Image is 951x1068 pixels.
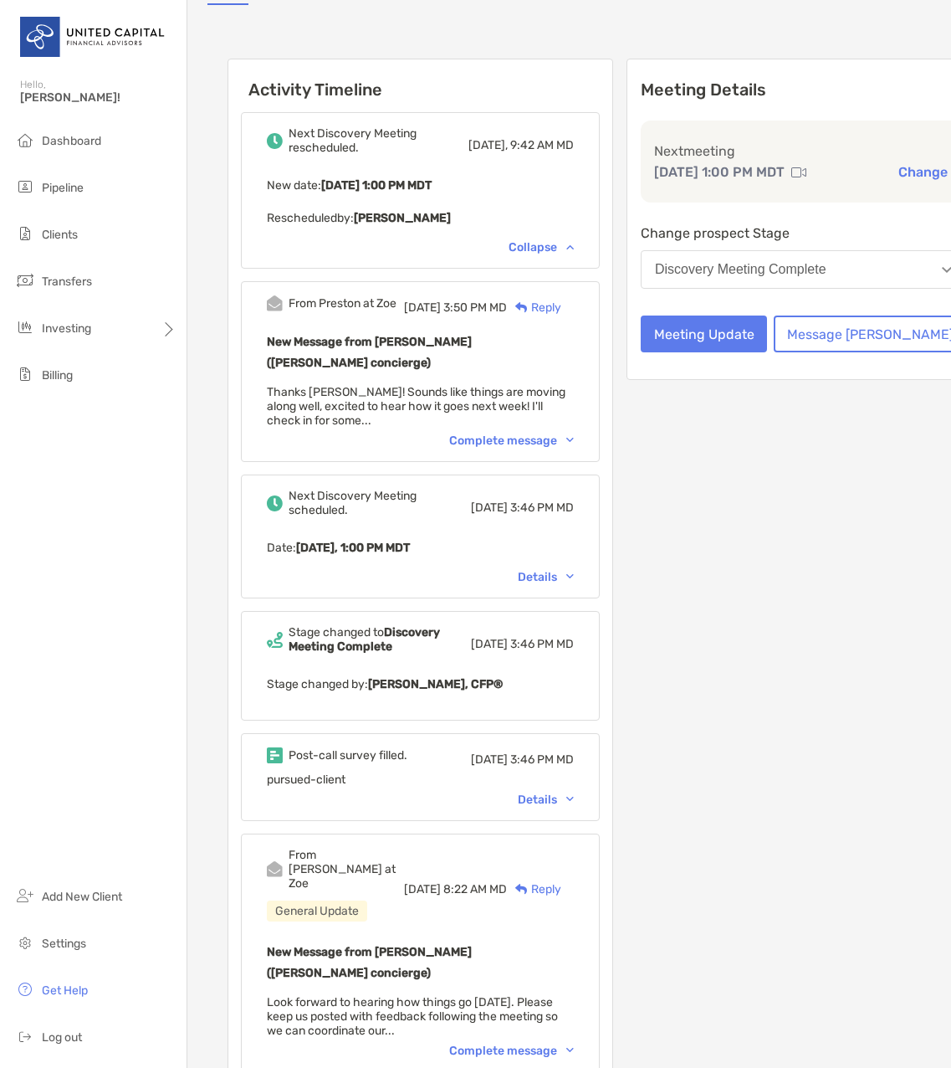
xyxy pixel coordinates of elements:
[368,677,503,691] b: [PERSON_NAME], CFP®
[42,937,86,951] span: Settings
[507,881,561,898] div: Reply
[289,625,471,654] div: Stage changed to
[404,882,441,896] span: [DATE]
[15,130,35,150] img: dashboard icon
[289,489,471,517] div: Next Discovery Meeting scheduled.
[20,7,166,67] img: United Capital Logo
[267,208,574,228] p: Rescheduled by:
[42,181,84,195] span: Pipeline
[791,166,806,179] img: communication type
[443,300,507,315] span: 3:50 PM MD
[566,244,574,249] img: Chevron icon
[42,275,92,289] span: Transfers
[289,126,468,155] div: Next Discovery Meeting rescheduled.
[566,1048,574,1053] img: Chevron icon
[566,797,574,802] img: Chevron icon
[42,134,101,148] span: Dashboard
[507,299,561,316] div: Reply
[289,625,440,654] b: Discovery Meeting Complete
[267,945,472,980] b: New Message from [PERSON_NAME] ([PERSON_NAME] concierge)
[15,886,35,906] img: add_new_client icon
[42,890,122,904] span: Add New Client
[509,240,574,254] div: Collapse
[267,537,574,558] p: Date :
[267,175,574,196] p: New date :
[267,133,283,149] img: Event icon
[267,385,565,428] span: Thanks [PERSON_NAME]! Sounds like things are moving along well, excited to hear how it goes next ...
[566,574,574,579] img: Chevron icon
[267,901,367,922] div: General Update
[15,223,35,244] img: clients icon
[42,228,78,242] span: Clients
[42,368,73,383] span: Billing
[289,296,396,311] div: From Preston at Zoe
[566,438,574,443] img: Chevron icon
[404,300,441,315] span: [DATE]
[289,848,404,891] div: From [PERSON_NAME] at Zoe
[510,138,574,152] span: 9:42 AM MD
[449,1044,574,1058] div: Complete message
[15,1026,35,1046] img: logout icon
[471,637,508,651] span: [DATE]
[471,752,508,767] span: [DATE]
[510,637,574,651] span: 3:46 PM MD
[15,932,35,952] img: settings icon
[267,995,558,1038] span: Look forward to hearing how things go [DATE]. Please keep us posted with feedback following the m...
[471,501,508,515] span: [DATE]
[289,748,407,762] div: Post-call survey filled.
[510,752,574,767] span: 3:46 PM MD
[42,1030,82,1045] span: Log out
[267,632,283,648] img: Event icon
[267,747,283,763] img: Event icon
[296,541,410,555] b: [DATE], 1:00 PM MDT
[449,434,574,448] div: Complete message
[15,364,35,384] img: billing icon
[42,321,91,336] span: Investing
[42,983,88,998] span: Get Help
[515,884,528,895] img: Reply icon
[510,501,574,515] span: 3:46 PM MD
[654,162,785,182] p: [DATE] 1:00 PM MDT
[518,793,574,807] div: Details
[267,861,283,877] img: Event icon
[15,979,35,999] img: get-help icon
[443,882,507,896] span: 8:22 AM MD
[267,773,345,787] span: pursued-client
[267,295,283,311] img: Event icon
[515,302,528,313] img: Reply icon
[15,270,35,290] img: transfers icon
[15,177,35,197] img: pipeline icon
[267,495,283,511] img: Event icon
[655,262,826,277] div: Discovery Meeting Complete
[228,59,612,100] h6: Activity Timeline
[20,90,176,105] span: [PERSON_NAME]!
[354,211,451,225] b: [PERSON_NAME]
[468,138,508,152] span: [DATE],
[15,317,35,337] img: investing icon
[641,316,767,352] button: Meeting Update
[321,178,432,193] b: [DATE] 1:00 PM MDT
[518,570,574,584] div: Details
[267,674,574,695] p: Stage changed by:
[267,335,472,370] b: New Message from [PERSON_NAME] ([PERSON_NAME] concierge)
